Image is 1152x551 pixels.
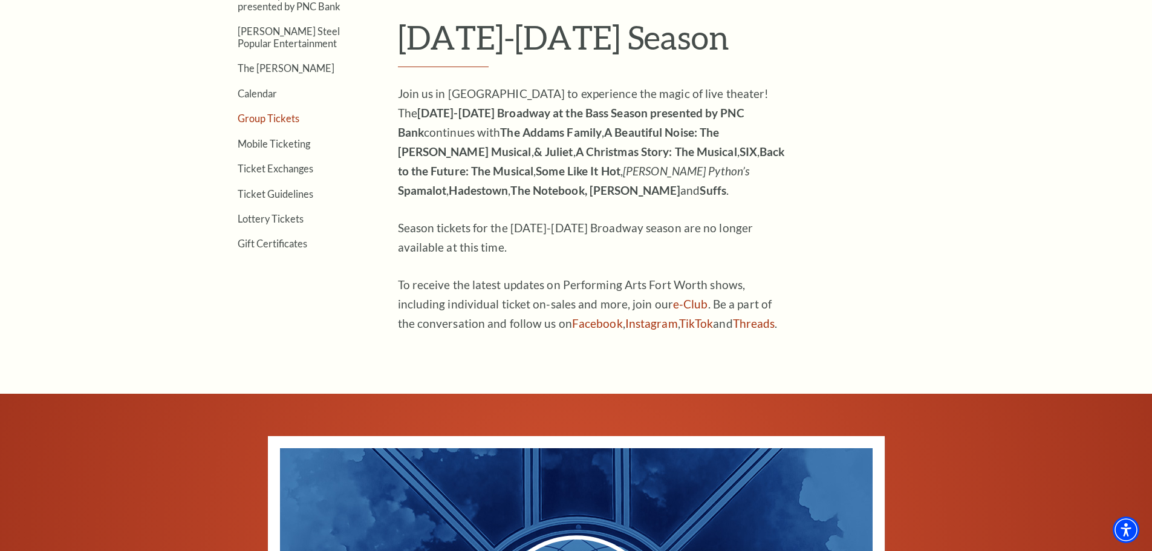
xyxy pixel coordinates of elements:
[398,125,720,158] strong: A Beautiful Noise: The [PERSON_NAME] Musical
[623,164,749,178] em: [PERSON_NAME] Python’s
[740,145,757,158] strong: SIX
[398,218,791,257] p: Season tickets for the [DATE]-[DATE] Broadway season are no longer available at this time.
[449,183,508,197] strong: Hadestown
[238,213,304,224] a: Lottery Tickets
[398,106,744,139] strong: [DATE]-[DATE] Broadway at the Bass Season presented by PNC Bank
[536,164,620,178] strong: Some Like It Hot
[238,238,307,249] a: Gift Certificates
[673,297,708,311] a: e-Club
[398,84,791,200] p: Join us in [GEOGRAPHIC_DATA] to experience the magic of live theater! The continues with , , , , ...
[238,138,310,149] a: Mobile Ticketing
[625,316,678,330] a: Instagram - open in a new tab
[733,316,775,330] a: Threads - open in a new tab
[700,183,726,197] strong: Suffs
[238,112,299,124] a: Group Tickets
[238,25,340,48] a: [PERSON_NAME] Steel Popular Entertainment
[238,88,277,99] a: Calendar
[534,145,573,158] strong: & Juliet
[398,275,791,333] p: To receive the latest updates on Performing Arts Fort Worth shows, including individual ticket on...
[238,62,334,74] a: The [PERSON_NAME]
[398,145,785,178] strong: Back to the Future: The Musical
[238,163,313,174] a: Ticket Exchanges
[500,125,602,139] strong: The Addams Family
[238,188,313,200] a: Ticket Guidelines
[510,183,680,197] strong: The Notebook, [PERSON_NAME]
[679,316,714,330] a: TikTok - open in a new tab
[398,18,951,67] h1: [DATE]-[DATE] Season
[398,183,447,197] strong: Spamalot
[572,316,623,330] a: Facebook - open in a new tab
[1113,517,1139,543] div: Accessibility Menu
[576,145,737,158] strong: A Christmas Story: The Musical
